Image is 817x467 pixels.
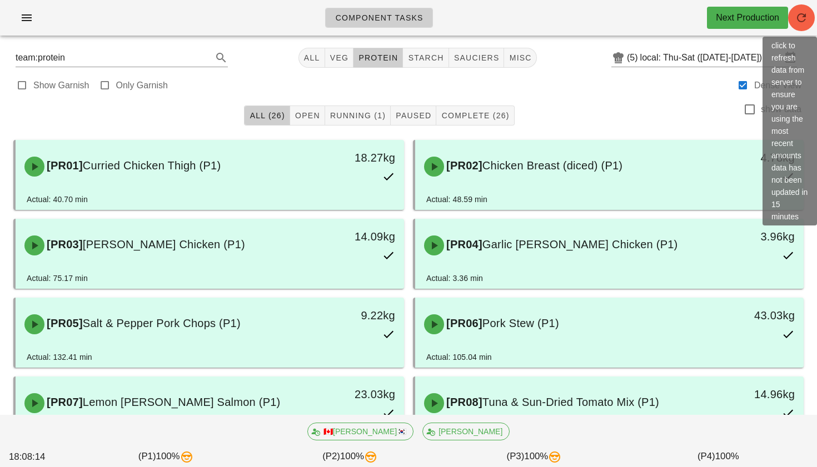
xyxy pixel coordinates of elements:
[441,111,509,120] span: Complete (26)
[391,106,436,125] button: Paused
[312,149,395,167] div: 18.27kg
[325,106,391,125] button: Running (1)
[430,423,502,440] span: [PERSON_NAME]
[325,48,354,68] button: veg
[626,447,810,466] div: (P4) 100%
[44,317,83,329] span: [PR05]
[395,111,431,120] span: Paused
[83,396,281,408] span: Lemon [PERSON_NAME] Salmon (P1)
[426,351,492,363] div: Actual: 105.04 min
[482,159,622,172] span: Chicken Breast (diced) (P1)
[627,52,640,63] div: (5)
[83,238,245,250] span: [PERSON_NAME] Chicken (P1)
[330,53,349,62] span: veg
[407,53,444,62] span: starch
[312,307,395,324] div: 9.22kg
[330,111,386,120] span: Running (1)
[444,159,482,172] span: [PR02]
[312,228,395,245] div: 14.09kg
[712,307,795,324] div: 43.03kg
[325,8,432,28] a: Component Tasks
[482,317,559,329] span: Pork Stew (P1)
[298,48,325,68] button: All
[482,396,659,408] span: Tuna & Sun-Dried Tomato Mix (P1)
[442,447,626,466] div: (P3) 100%
[74,447,258,466] div: (P1) 100%
[33,80,89,91] label: Show Garnish
[27,351,92,363] div: Actual: 132.41 min
[712,385,795,403] div: 14.96kg
[426,272,483,284] div: Actual: 3.36 min
[403,48,449,68] button: starch
[444,238,482,250] span: [PR04]
[449,48,505,68] button: sauciers
[244,106,290,125] button: All (26)
[312,385,395,403] div: 23.03kg
[712,149,795,167] div: 4.78kg
[303,53,320,62] span: All
[315,423,406,440] span: 🇨🇦[PERSON_NAME]🇰🇷
[290,106,325,125] button: Open
[436,106,514,125] button: Complete (26)
[83,317,241,329] span: Salt & Pepper Pork Chops (P1)
[44,396,83,408] span: [PR07]
[444,317,482,329] span: [PR06]
[27,193,88,205] div: Actual: 40.70 min
[249,111,285,120] span: All (26)
[504,48,536,68] button: misc
[258,447,442,466] div: (P2) 100%
[353,48,403,68] button: protein
[426,193,487,205] div: Actual: 48.59 min
[454,53,500,62] span: sauciers
[27,272,88,284] div: Actual: 75.17 min
[754,80,801,91] label: Dense View
[44,238,83,250] span: [PR03]
[295,111,320,120] span: Open
[761,104,801,115] label: show data
[358,53,398,62] span: protein
[83,159,221,172] span: Curried Chicken Thigh (P1)
[712,228,795,245] div: 3.96kg
[335,13,423,22] span: Component Tasks
[44,159,83,172] span: [PR01]
[444,396,482,408] span: [PR08]
[716,11,779,24] div: Next Production
[482,238,678,250] span: Garlic [PERSON_NAME] Chicken (P1)
[509,53,531,62] span: misc
[7,448,74,466] div: 18:08:14
[116,80,168,91] label: Only Garnish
